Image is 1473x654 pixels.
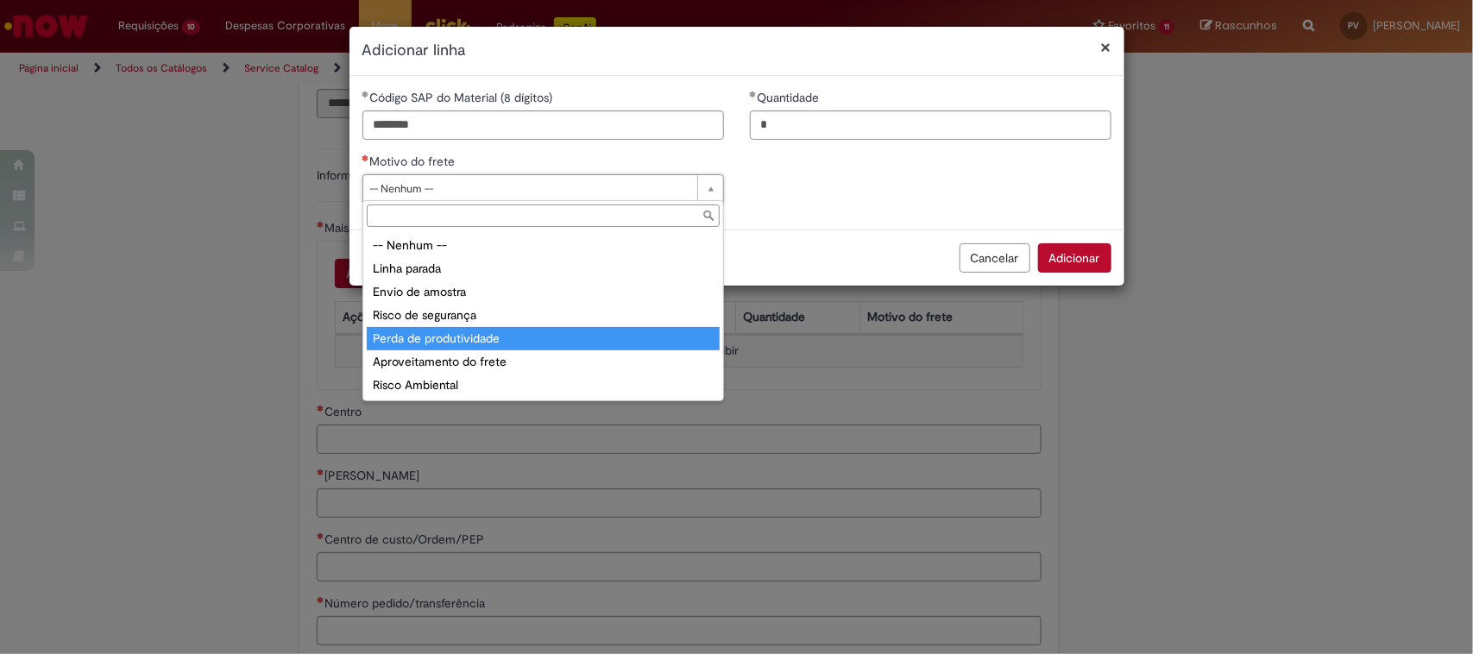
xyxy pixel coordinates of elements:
[367,304,720,327] div: Risco de segurança
[367,350,720,374] div: Aproveitamento do frete
[367,280,720,304] div: Envio de amostra
[363,230,723,400] ul: Motivo do frete
[367,374,720,397] div: Risco Ambiental
[367,327,720,350] div: Perda de produtividade
[367,234,720,257] div: -- Nenhum --
[367,257,720,280] div: Linha parada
